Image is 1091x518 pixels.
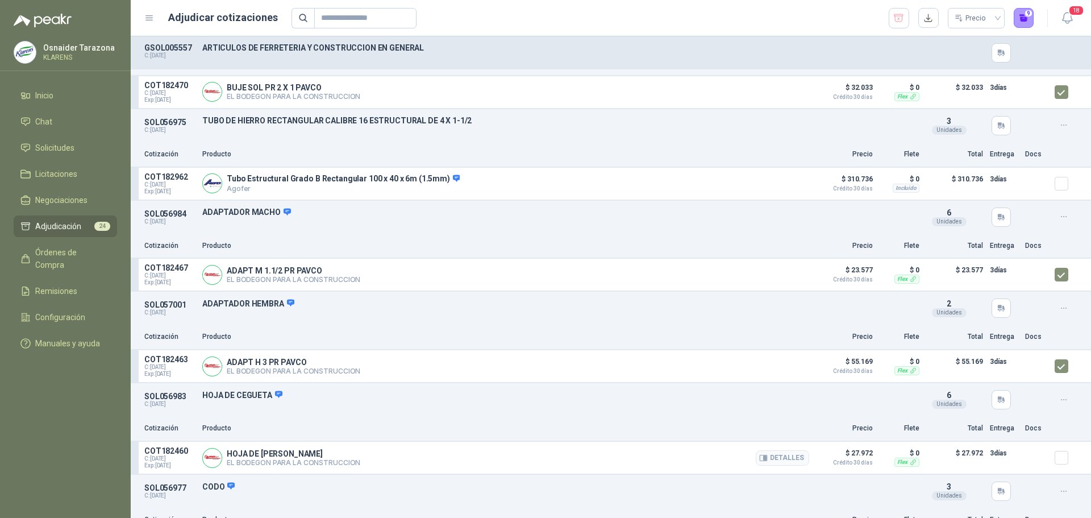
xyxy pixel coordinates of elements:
span: Inicio [35,89,53,102]
p: Cotización [144,241,195,251]
span: Negociaciones [35,194,88,206]
p: GSOL005557 [144,43,195,52]
span: 6 [947,391,951,400]
p: ARTICULOS DE FERRETERIA Y CONSTRUCCION EN GENERAL [202,43,914,52]
p: 3 días [990,172,1018,186]
span: 3 [947,117,951,126]
p: COT182470 [144,81,195,90]
p: SOL056983 [144,392,195,401]
p: Precio [816,423,873,434]
p: Agofer [227,184,460,193]
p: Cotización [144,423,195,434]
a: Órdenes de Compra [14,242,117,276]
span: Licitaciones [35,168,77,180]
p: Entrega [990,241,1018,251]
a: Manuales y ayuda [14,333,117,354]
p: EL BODEGON PARA LA CONSTRUCCION [227,275,360,284]
p: Docs [1025,423,1048,434]
img: Company Logo [203,449,222,467]
span: Exp: [DATE] [144,188,195,195]
p: BUJE SOL PR 2 X 1 PAVCO [227,83,360,92]
p: Osnaider Tarazona [43,44,115,52]
span: Exp: [DATE] [144,462,195,469]
div: Flex [894,92,919,101]
p: $ 0 [880,263,919,277]
p: Producto [202,331,809,342]
p: SOL057001 [144,300,195,309]
p: $ 55.169 [926,355,983,378]
span: Solicitudes [35,142,74,154]
span: Crédito 30 días [816,368,873,374]
span: Chat [35,115,52,128]
div: Precio [955,10,988,27]
div: Unidades [932,308,967,317]
span: Manuales y ayuda [35,337,100,350]
a: Configuración [14,306,117,328]
img: Logo peakr [14,14,72,27]
p: Flete [880,423,919,434]
span: 24 [94,222,110,231]
p: HOJA DE CEGUETA [202,390,914,400]
a: Licitaciones [14,163,117,185]
p: $ 23.577 [926,263,983,286]
p: Entrega [990,423,1018,434]
p: CODO [202,482,914,492]
p: Flete [880,241,919,251]
span: Órdenes de Compra [35,246,106,271]
button: 9 [1014,8,1034,28]
div: Incluido [893,184,919,193]
p: COT182962 [144,172,195,181]
p: Producto [202,149,809,160]
p: Tubo Estructural Grado B Rectangular 100 x 40 x 6m (1.5mm) [227,174,460,184]
span: Exp: [DATE] [144,371,195,378]
p: KLARENS [43,54,115,61]
span: Crédito 30 días [816,94,873,100]
span: Remisiones [35,285,77,297]
p: COT182460 [144,446,195,455]
span: Crédito 30 días [816,277,873,283]
p: ADAPTADOR HEMBRA [202,299,914,309]
span: 2 [947,299,951,308]
img: Company Logo [203,266,222,284]
p: EL BODEGON PARA LA CONSTRUCCION [227,458,360,467]
p: ADAPT H 3 PR PAVCO [227,358,360,367]
img: Company Logo [203,174,222,193]
span: 18 [1068,5,1084,16]
p: Docs [1025,331,1048,342]
p: $ 0 [880,172,919,186]
span: C: [DATE] [144,364,195,371]
p: EL BODEGON PARA LA CONSTRUCCION [227,367,360,375]
a: Negociaciones [14,189,117,211]
span: 3 [947,482,951,491]
a: Chat [14,111,117,132]
a: Solicitudes [14,137,117,159]
a: Remisiones [14,280,117,302]
p: C: [DATE] [144,309,195,316]
p: Cotización [144,149,195,160]
span: C: [DATE] [144,181,195,188]
p: 3 días [990,263,1018,277]
p: Flete [880,149,919,160]
div: Flex [894,458,919,467]
p: $ 0 [880,355,919,368]
h1: Adjudicar cotizaciones [168,10,278,26]
p: C: [DATE] [144,127,195,134]
a: Adjudicación24 [14,216,117,237]
p: 3 días [990,446,1018,460]
p: Entrega [990,331,1018,342]
p: Entrega [990,149,1018,160]
p: Total [926,241,983,251]
p: C: [DATE] [144,218,195,225]
span: Crédito 30 días [816,460,873,466]
span: 6 [947,208,951,217]
div: Unidades [932,126,967,135]
p: Precio [816,241,873,251]
p: Precio [816,149,873,160]
p: 3 días [990,355,1018,368]
a: Inicio [14,85,117,106]
p: $ 310.736 [926,172,983,195]
span: Adjudicación [35,220,81,233]
img: Company Logo [203,82,222,101]
p: $ 32.033 [816,81,873,100]
p: Total [926,149,983,160]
